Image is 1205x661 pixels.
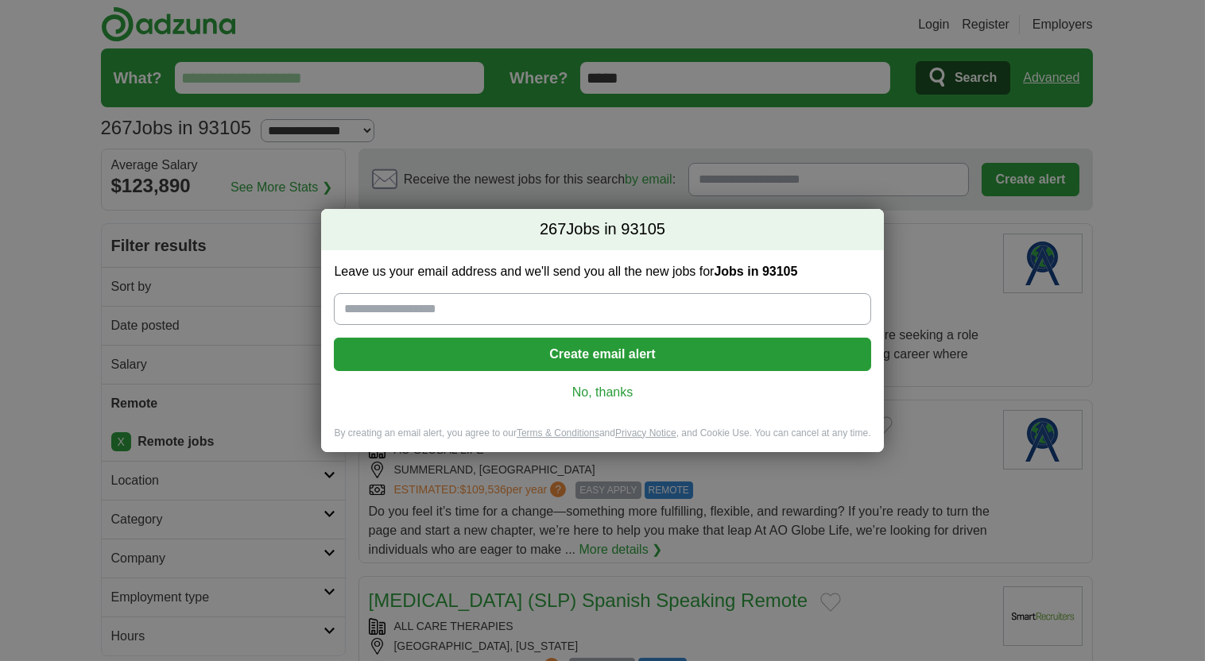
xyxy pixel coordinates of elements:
label: Leave us your email address and we'll send you all the new jobs for [334,263,870,280]
div: By creating an email alert, you agree to our and , and Cookie Use. You can cancel at any time. [321,427,883,453]
strong: Jobs in 93105 [714,265,797,278]
span: 267 [540,218,566,241]
a: Privacy Notice [615,427,676,439]
h2: Jobs in 93105 [321,209,883,250]
a: Terms & Conditions [517,427,599,439]
a: No, thanks [347,384,858,401]
button: Create email alert [334,338,870,371]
